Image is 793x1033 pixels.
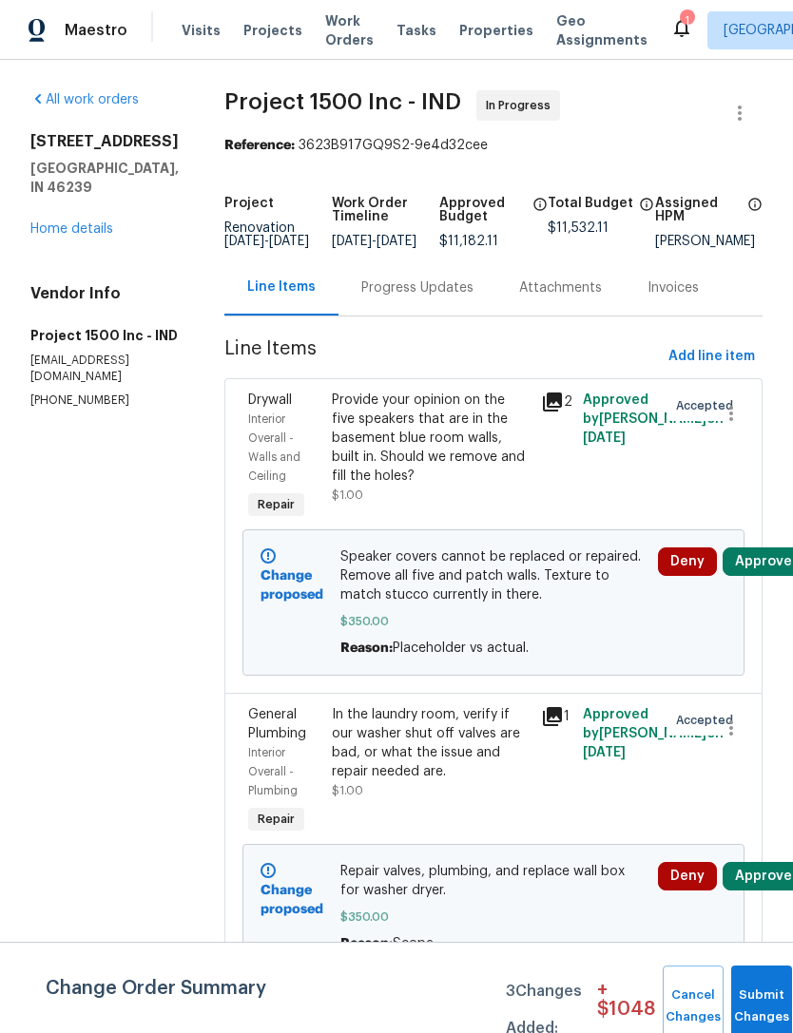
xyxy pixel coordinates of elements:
h5: Total Budget [548,197,633,210]
h5: Assigned HPM [655,197,742,223]
span: [DATE] [377,235,416,248]
span: Interior Overall - Walls and Ceiling [248,413,300,482]
span: The hpm assigned to this work order. [747,197,763,235]
p: [PHONE_NUMBER] [30,392,179,409]
span: [DATE] [269,235,309,248]
span: $350.00 [340,612,648,631]
span: Tasks [396,24,436,37]
span: Approved by [PERSON_NAME] on [583,708,724,759]
span: Drywall [248,393,292,407]
span: $11,532.11 [548,221,609,235]
button: Deny [658,862,717,890]
span: Geo Assignments [556,11,648,49]
a: All work orders [30,93,139,106]
span: Reason: [340,641,393,655]
h5: Project 1500 Inc - IND [30,326,179,345]
div: In the laundry room, verify if our washer shut off valves are bad, or what the issue and repair n... [332,705,530,781]
a: Home details [30,222,113,236]
span: $350.00 [340,908,648,927]
span: Cancel Changes [672,985,714,1028]
h5: [GEOGRAPHIC_DATA], IN 46239 [30,159,179,197]
div: Invoices [648,278,699,297]
span: [DATE] [332,235,372,248]
span: Repair [250,810,302,829]
span: Project 1500 Inc - IND [224,90,461,113]
span: [DATE] [224,235,264,248]
h5: Project [224,197,274,210]
span: Scope [393,937,434,950]
span: $1.00 [332,785,363,796]
span: [DATE] [583,746,626,759]
span: Line Items [224,339,661,374]
span: Accepted [676,396,741,415]
span: The total cost of line items that have been approved by both Opendoor and the Trade Partner. This... [532,197,548,235]
span: Add line item [668,345,755,369]
span: Approved by [PERSON_NAME] on [583,393,724,445]
h5: Approved Budget [439,197,526,223]
span: Maestro [65,21,127,40]
span: In Progress [486,96,558,115]
div: Line Items [247,277,316,297]
span: Visits [182,21,221,40]
b: Change proposed [261,569,323,602]
div: Attachments [519,278,602,297]
span: Speaker covers cannot be replaced or repaired. Remove all five and patch walls. Texture to match ... [340,547,648,604]
div: Provide your opinion on the five speakers that are in the basement blue room walls, built in. Sho... [332,391,530,486]
span: Projects [243,21,302,40]
span: Interior Overall - Plumbing [248,747,298,796]
div: 1 [680,11,693,30]
span: Work Orders [325,11,374,49]
span: Renovation [224,221,309,248]
button: Add line item [661,339,763,374]
b: Change proposed [261,884,323,916]
h4: Vendor Info [30,284,179,303]
div: Progress Updates [361,278,474,297]
h2: [STREET_ADDRESS] [30,132,179,151]
div: [PERSON_NAME] [655,235,763,248]
div: 2 [541,391,571,413]
div: 3623B917GQ9S2-9e4d32cee [224,136,763,155]
span: Reason: [340,937,393,950]
b: Reference: [224,139,295,152]
span: Accepted [676,711,741,730]
span: Properties [459,21,533,40]
p: [EMAIL_ADDRESS][DOMAIN_NAME] [30,353,179,385]
button: Deny [658,547,717,576]
h5: Work Order Timeline [332,197,439,223]
span: The total cost of line items that have been proposed by Opendoor. This sum includes line items th... [639,197,654,221]
div: 1 [541,705,571,728]
span: Placeholder vs actual. [393,641,529,655]
span: $11,182.11 [439,235,498,248]
span: - [332,235,416,248]
span: Repair [250,495,302,514]
span: - [224,235,309,248]
span: Submit Changes [741,985,783,1028]
span: [DATE] [583,431,626,445]
span: Repair valves, plumbing, and replace wall box for washer dryer. [340,862,648,900]
span: General Plumbing [248,708,306,740]
span: $1.00 [332,489,363,501]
